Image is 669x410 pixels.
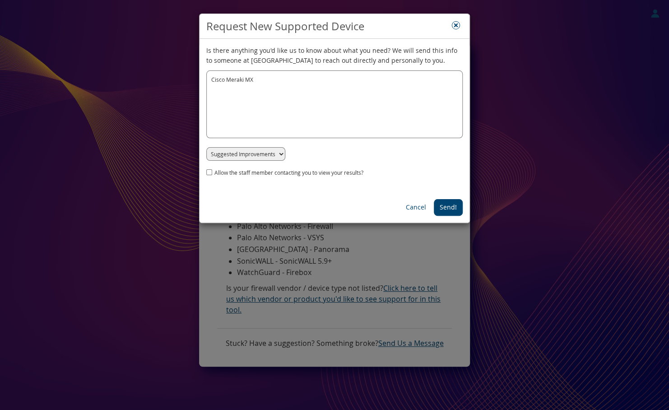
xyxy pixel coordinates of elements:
[400,200,432,215] button: Cancel
[449,21,463,31] button: Close
[212,168,363,177] label: Allow the staff member contacting you to view your results?
[206,21,364,32] h4: Request New Supported Device
[434,199,463,215] button: Send!
[206,46,463,179] div: Is there anything you'd like us to know about what you need? We will send this info to someone at...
